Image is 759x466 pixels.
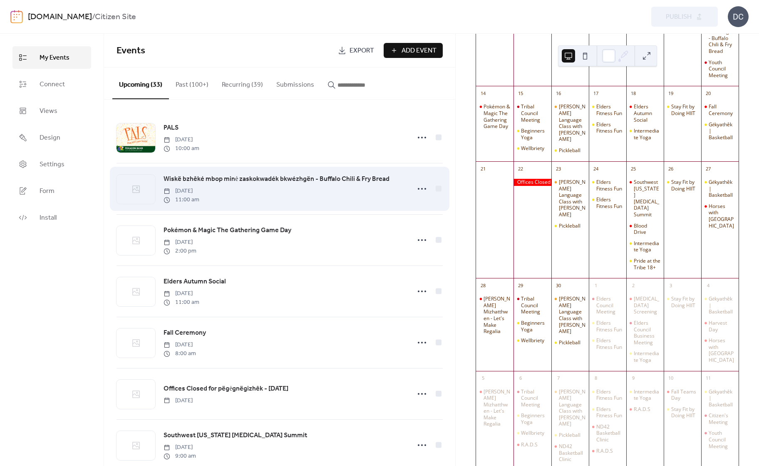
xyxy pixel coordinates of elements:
div: Pickleball [559,432,580,438]
div: Wellbriety [513,337,551,344]
div: Citizen's Meeting [709,412,735,425]
div: Stay Fit by Doing HIIT [664,406,701,419]
div: [PERSON_NAME] Language Class with [PERSON_NAME] [559,296,585,335]
div: Tribal Council Meeting [513,296,551,315]
div: Elders Autumn Social [634,103,660,123]
span: Pokémon & Magic The Gathering Game Day [164,225,291,236]
div: Kë Wzketomen Mizhatthwen - Let's Make Regalia [476,388,513,428]
div: Pride at the Tribe 18+ [634,258,660,271]
div: 14 [479,89,488,98]
div: Stay Fit by Doing HIIT [664,179,701,192]
div: Bodwéwadmimwen Potawatomi Language Class with Kevin Daugherty [551,296,589,335]
div: Beginners Yoga [521,412,548,425]
div: Tribal Council Meeting [521,103,548,123]
div: Harvest Day [701,320,739,333]
div: Elders Fitness Fun [589,121,626,134]
a: Add Event [384,43,443,58]
div: Offices Closed for pëgėgnëgizhêk - Sovereignty Day [513,179,551,186]
div: Pickleball [559,223,580,229]
div: Intermediate Yoga [626,388,664,401]
div: Wellbriety [513,145,551,152]
span: [DATE] [164,289,199,298]
span: Add Event [402,46,437,56]
span: Design [40,133,60,143]
div: Horses with Spring Creek [701,203,739,229]
a: Pokémon & Magic The Gathering Game Day [164,225,291,236]
div: Beginners Yoga [513,128,551,140]
div: Harvest Day [709,320,735,333]
span: Southwest [US_STATE] [MEDICAL_DATA] Summit [164,431,307,441]
div: Southwest [US_STATE] [MEDICAL_DATA] Summit [634,179,660,218]
div: Beginners Yoga [521,320,548,333]
a: Southwest [US_STATE] [MEDICAL_DATA] Summit [164,430,307,441]
span: PALS [164,123,179,133]
a: PALS [164,123,179,133]
div: Stay Fit by Doing HIIT [671,406,698,419]
div: Elders Fitness Fun [596,337,623,350]
div: Gėkyathêk | Basketball [701,388,739,408]
div: R.A.D.S [513,441,551,448]
span: My Events [40,53,69,63]
span: [DATE] [164,396,193,405]
div: 5 [479,374,488,383]
div: Gėkyathêk | Basketball [701,179,739,198]
div: 24 [591,164,600,173]
div: Intermediate Yoga [634,240,660,253]
div: ND42 Basketball Clinic [589,423,626,443]
div: Bodwéwadmimwen Potawatomi Language Class with Kevin Daugherty [551,388,589,428]
span: Fall Ceremony [164,328,206,338]
span: Offices Closed for pëgėgnëgizhêk - [DATE] [164,384,288,394]
div: 3 [666,281,675,290]
img: logo [10,10,23,23]
div: Beginners Yoga [521,128,548,140]
a: Elders Autumn Social [164,276,226,287]
div: Stay Fit by Doing HIIT [671,103,698,116]
div: Elders Fitness Fun [589,179,626,192]
div: Pokémon & Magic The Gathering Game Day [476,103,513,129]
div: Elders Fitness Fun [596,196,623,209]
div: Gėkyathêk | Basketball [709,179,735,198]
div: Elders Council Meeting [596,296,623,315]
span: Views [40,106,57,116]
div: Youth Council Meeting [709,59,735,79]
div: Tribal Council Meeting [513,388,551,408]
div: DC [728,6,749,27]
a: Fall Ceremony [164,328,206,338]
div: [PERSON_NAME] Language Class with [PERSON_NAME] [559,103,585,143]
div: Horses with [GEOGRAPHIC_DATA] [709,203,735,229]
span: Settings [40,160,64,170]
div: Pickleball [551,432,589,438]
span: Wiskë bzhêké mbop minė zaskokwadék bkwézhgën - Buffalo Chili & Fry Bread [164,174,389,184]
div: Elders Council Meeting [589,296,626,315]
span: 8:00 am [164,349,196,358]
span: Connect [40,80,65,90]
div: Southwest Michigan Opioid Summit [626,179,664,218]
a: Views [12,100,91,122]
div: Blood Drive [634,223,660,236]
div: Pickleball [551,339,589,346]
div: Bodwéwadmimwen Potawatomi Language Class with Kevin Daugherty [551,103,589,143]
div: 18 [629,89,638,98]
div: Wellbriety [521,337,544,344]
div: Elders Autumn Social [626,103,664,123]
a: Form [12,180,91,202]
div: Gėkyathêk | Basketball [701,296,739,315]
div: Pride at the Tribe 18+ [626,258,664,271]
div: Beginners Yoga [513,412,551,425]
div: Stay Fit by Doing HIIT [664,103,701,116]
div: Elders Fitness Fun [589,320,626,333]
div: Intermediate Yoga [634,350,660,363]
div: Pokémon & Magic The Gathering Game Day [484,103,510,129]
div: Pickleball [551,147,589,154]
div: 30 [554,281,563,290]
div: Wellbriety [521,145,544,152]
div: Elders Fitness Fun [596,103,623,116]
div: [PERSON_NAME] Mizhatthwen - Let's Make Regalia [484,296,510,335]
div: Fall Teams Day [664,388,701,401]
div: Bodwéwadmimwen Potawatomi Language Class with Kevin Daugherty [551,179,589,218]
div: Youth Council Meeting [701,59,739,79]
div: Elders Fitness Fun [596,388,623,401]
div: Stay Fit by Doing HIIT [664,296,701,308]
div: Horses with Spring Creek [701,337,739,363]
div: Stay Fit by Doing HIIT [671,179,698,192]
